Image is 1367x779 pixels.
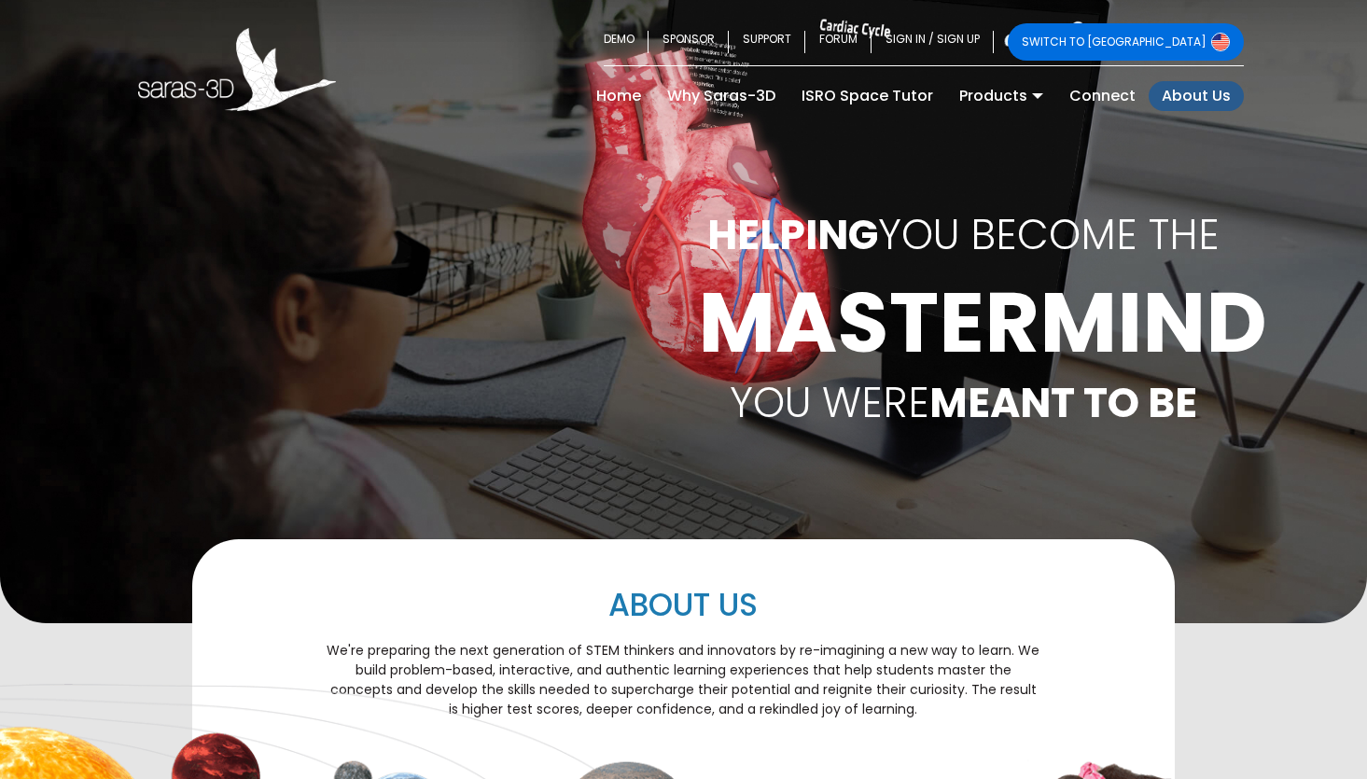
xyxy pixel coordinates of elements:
[649,23,729,61] a: SPONSOR
[946,81,1056,111] a: Products
[583,81,654,111] a: Home
[805,23,872,61] a: FORUM
[698,372,1230,434] p: YOU WERE
[1211,33,1230,51] img: Switch to USA
[698,281,1230,365] h1: MASTERMIND
[729,23,805,61] a: SUPPORT
[604,23,649,61] a: DEMO
[1056,81,1149,111] a: Connect
[707,206,878,263] b: HELPING
[327,641,1039,719] p: We're preparing the next generation of STEM thinkers and innovators by re-imagining a new way to ...
[929,374,1197,431] b: MEANT TO BE
[1008,23,1244,61] a: SWITCH TO [GEOGRAPHIC_DATA]
[654,81,788,111] a: Why Saras-3D
[698,204,1230,266] p: YOU BECOME THE
[138,28,337,111] img: Saras 3D
[327,586,1039,626] h2: ABOUT US
[1149,81,1244,111] a: About Us
[788,81,946,111] a: ISRO Space Tutor
[872,23,994,61] a: SIGN IN / SIGN UP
